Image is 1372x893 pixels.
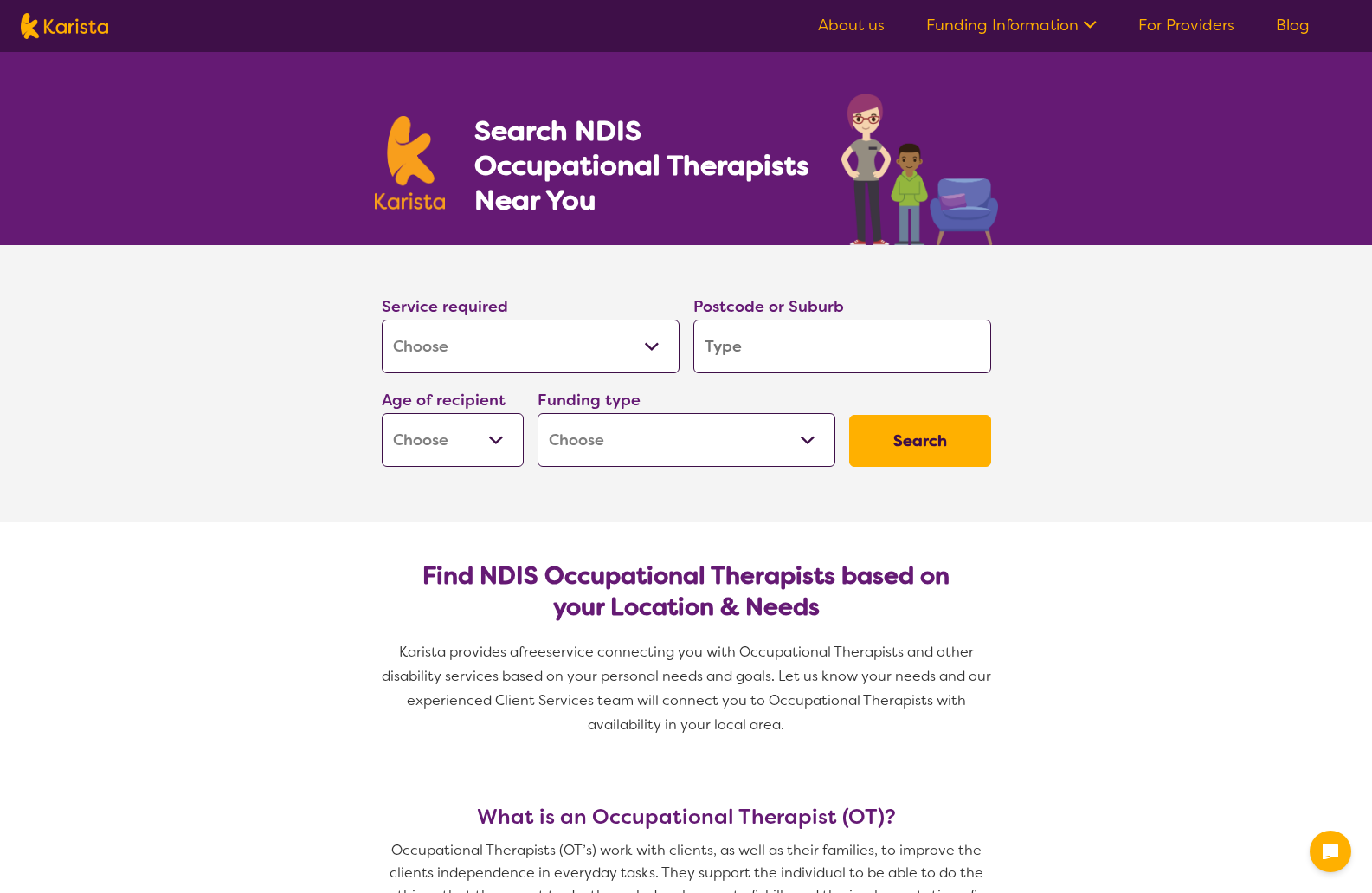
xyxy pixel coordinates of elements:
label: Postcode or Suburb [693,296,844,317]
a: About us [818,15,885,36]
img: occupational-therapy [841,94,998,245]
span: Karista provides a [399,643,519,661]
h3: What is an Occupational Therapist (OT)? [375,805,998,829]
h1: Search NDIS Occupational Therapists Near You [474,113,811,217]
a: Blog [1276,15,1310,36]
label: Service required [382,296,508,317]
img: Karista logo [21,13,108,39]
span: service connecting you with Occupational Therapists and other disability services based on your p... [382,643,995,734]
h2: Find NDIS Occupational Therapists based on your Location & Needs [396,560,977,623]
a: For Providers [1138,15,1234,36]
img: Karista logo [375,116,446,210]
button: Search [849,415,991,467]
span: free [519,643,546,661]
input: Type [693,320,991,373]
label: Age of recipient [382,390,506,411]
label: Funding type [538,390,641,411]
a: Funding Information [926,15,1097,36]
